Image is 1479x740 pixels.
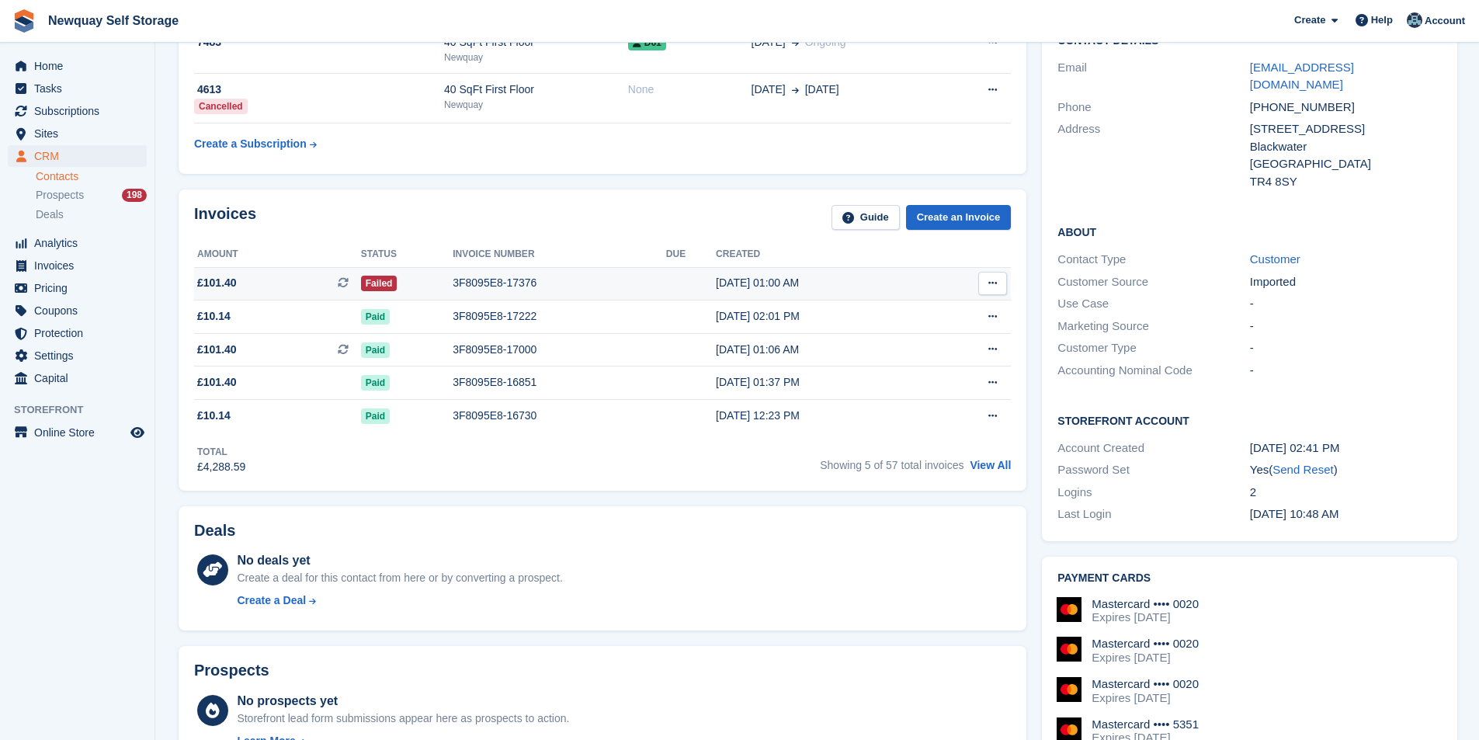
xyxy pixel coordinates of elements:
div: Accounting Nominal Code [1057,362,1249,380]
a: Guide [832,205,900,231]
div: No prospects yet [237,692,569,710]
span: Create [1294,12,1325,28]
div: No deals yet [237,551,562,570]
span: Pricing [34,277,127,299]
a: Prospects 198 [36,187,147,203]
div: Newquay [444,50,628,64]
div: Last Login [1057,505,1249,523]
div: Expires [DATE] [1092,610,1199,624]
span: Paid [361,408,390,424]
a: menu [8,422,147,443]
div: Create a Subscription [194,136,307,152]
time: 2022-04-26 09:48:11 UTC [1250,507,1339,520]
h2: Prospects [194,662,269,679]
img: stora-icon-8386f47178a22dfd0bd8f6a31ec36ba5ce8667c1dd55bd0f319d3a0aa187defe.svg [12,9,36,33]
a: menu [8,78,147,99]
span: [DATE] [805,82,839,98]
h2: Invoices [194,205,256,231]
div: 3F8095E8-17222 [453,308,666,325]
div: Logins [1057,484,1249,502]
img: Mastercard Logo [1057,677,1081,702]
div: - [1250,362,1442,380]
div: Expires [DATE] [1092,691,1199,705]
div: [PHONE_NUMBER] [1250,99,1442,116]
span: Settings [34,345,127,367]
th: Created [716,242,929,267]
a: Send Reset [1272,463,1333,476]
a: Contacts [36,169,147,184]
span: £101.40 [197,374,237,391]
div: Email [1057,59,1249,94]
a: Create a Deal [237,592,562,609]
div: Customer Source [1057,273,1249,291]
div: - [1250,318,1442,335]
span: Protection [34,322,127,344]
img: Mastercard Logo [1057,597,1081,622]
a: menu [8,345,147,367]
div: Newquay [444,98,628,112]
a: menu [8,123,147,144]
span: Account [1425,13,1465,29]
img: Colette Pearce [1407,12,1422,28]
th: Status [361,242,453,267]
span: Sites [34,123,127,144]
div: 198 [122,189,147,202]
div: 3F8095E8-16851 [453,374,666,391]
span: Tasks [34,78,127,99]
img: Mastercard Logo [1057,637,1081,662]
span: Home [34,55,127,77]
div: Total [197,445,245,459]
div: [DATE] 02:41 PM [1250,439,1442,457]
h2: Storefront Account [1057,412,1442,428]
div: Cancelled [194,99,248,114]
a: menu [8,322,147,344]
span: £10.14 [197,408,231,424]
a: menu [8,367,147,389]
div: Create a Deal [237,592,306,609]
span: Paid [361,342,390,358]
div: Blackwater [1250,138,1442,156]
div: Customer Type [1057,339,1249,357]
a: menu [8,100,147,122]
span: £101.40 [197,342,237,358]
div: Phone [1057,99,1249,116]
th: Due [666,242,716,267]
th: Invoice number [453,242,666,267]
span: Coupons [34,300,127,321]
div: Account Created [1057,439,1249,457]
span: Help [1371,12,1393,28]
a: Deals [36,207,147,223]
div: Use Case [1057,295,1249,313]
span: Analytics [34,232,127,254]
a: Create a Subscription [194,130,317,158]
span: Showing 5 of 57 total invoices [820,459,963,471]
div: 3F8095E8-17000 [453,342,666,358]
span: Paid [361,375,390,391]
div: Mastercard •••• 0020 [1092,597,1199,611]
span: D61 [628,35,666,50]
span: ( ) [1269,463,1337,476]
a: menu [8,300,147,321]
div: [DATE] 01:00 AM [716,275,929,291]
a: menu [8,277,147,299]
span: Invoices [34,255,127,276]
span: Paid [361,309,390,325]
span: Failed [361,276,398,291]
div: Storefront lead form submissions appear here as prospects to action. [237,710,569,727]
span: CRM [34,145,127,167]
div: Yes [1250,461,1442,479]
div: 4613 [194,82,444,98]
a: Create an Invoice [906,205,1012,231]
div: - [1250,339,1442,357]
span: £10.14 [197,308,231,325]
h2: Deals [194,522,235,540]
div: Mastercard •••• 5351 [1092,717,1199,731]
span: Deals [36,207,64,222]
div: 40 SqFt First Floor [444,34,628,50]
a: Preview store [128,423,147,442]
div: - [1250,295,1442,313]
span: Storefront [14,402,154,418]
div: Mastercard •••• 0020 [1092,677,1199,691]
div: Create a deal for this contact from here or by converting a prospect. [237,570,562,586]
div: 2 [1250,484,1442,502]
